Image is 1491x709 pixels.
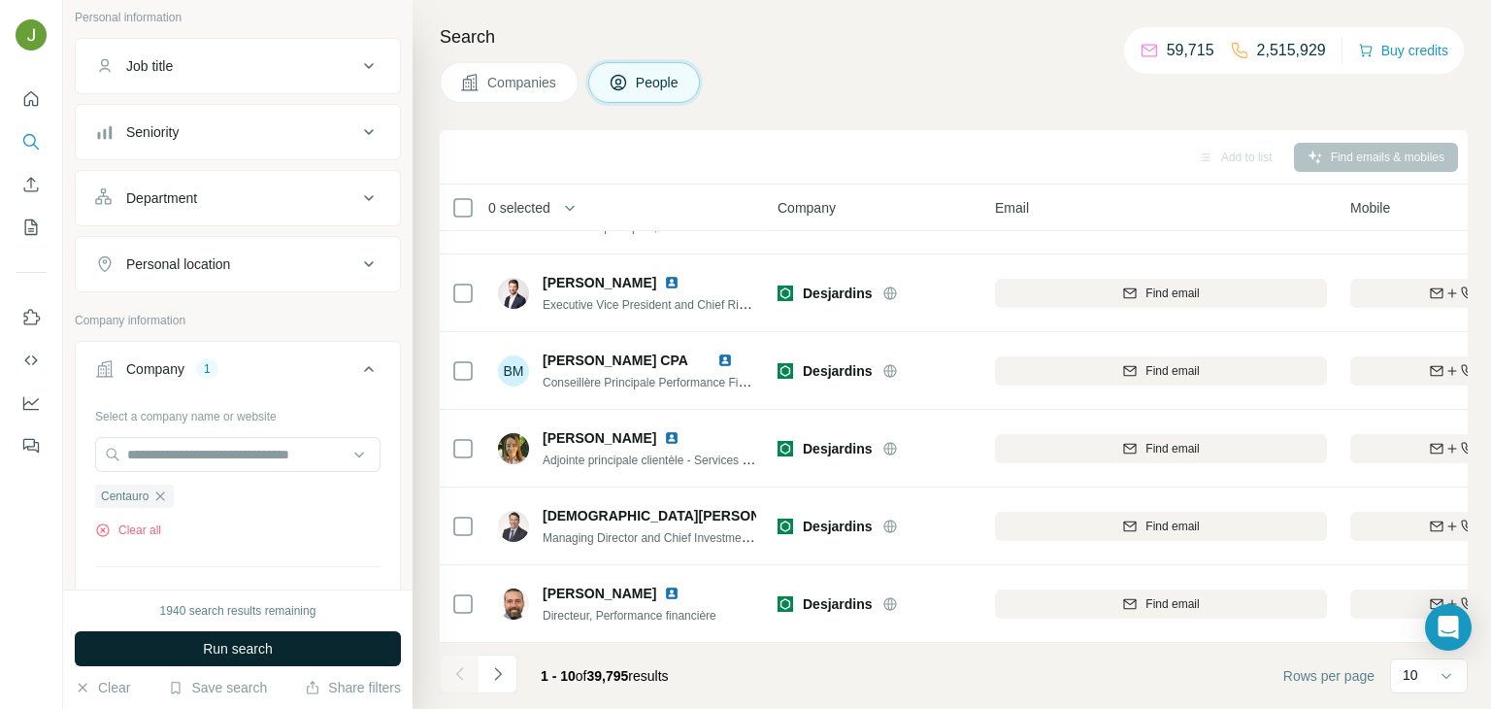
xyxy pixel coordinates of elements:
[498,355,529,387] div: BM
[1145,440,1199,457] span: Find email
[126,56,173,76] div: Job title
[543,374,836,389] span: Conseillère Principale Performance Financière et Budget
[995,590,1327,619] button: Find email
[803,517,873,536] span: Desjardins
[126,122,179,142] div: Seniority
[76,346,400,400] button: Company1
[543,296,787,312] span: Executive Vice President and Chief Risk Officer
[1257,39,1326,62] p: 2,515,929
[76,175,400,221] button: Department
[498,278,529,309] img: Avatar
[16,210,47,245] button: My lists
[1167,39,1214,62] p: 59,715
[1145,595,1199,613] span: Find email
[543,219,997,234] span: Conseillère principale, Initiatives transversales, Évolution culturelle, Bureau du président
[126,188,197,208] div: Department
[1350,198,1390,218] span: Mobile
[778,441,793,456] img: Logo of Desjardins
[543,584,656,603] span: [PERSON_NAME]
[76,109,400,155] button: Seniority
[487,73,558,92] span: Companies
[75,631,401,666] button: Run search
[543,506,812,525] span: [DEMOGRAPHIC_DATA][PERSON_NAME]
[995,356,1327,386] button: Find email
[636,73,680,92] span: People
[717,353,733,368] img: LinkedIn logo
[543,353,688,368] span: [PERSON_NAME] CPA
[75,312,401,329] p: Company information
[576,668,587,684] span: of
[543,452,877,467] span: Adjointe principale clientèle - Services fiduciaires aux particuliers
[803,594,873,614] span: Desjardins
[196,360,218,378] div: 1
[995,279,1327,308] button: Find email
[1403,665,1418,685] p: 10
[75,9,401,26] p: Personal information
[803,439,873,458] span: Desjardins
[1358,37,1448,64] button: Buy credits
[440,23,1468,51] h4: Search
[1425,604,1472,651] div: Open Intercom Messenger
[488,198,550,218] span: 0 selected
[1145,362,1199,380] span: Find email
[543,529,928,545] span: Managing Director and Chief Investments Officer, Public Markets at DGAM
[541,668,669,684] span: results
[543,428,656,448] span: [PERSON_NAME]
[16,82,47,117] button: Quick start
[16,300,47,335] button: Use Surfe on LinkedIn
[778,519,793,534] img: Logo of Desjardins
[498,589,529,620] img: Avatar
[778,286,793,301] img: Logo of Desjardins
[479,655,517,693] button: Navigate to next page
[1283,666,1375,686] span: Rows per page
[76,43,400,89] button: Job title
[76,241,400,287] button: Personal location
[168,678,267,697] button: Save search
[803,284,873,303] span: Desjardins
[126,359,184,379] div: Company
[160,602,316,620] div: 1940 search results remaining
[664,430,679,446] img: LinkedIn logo
[101,488,149,505] span: Centauro
[16,167,47,202] button: Enrich CSV
[778,596,793,612] img: Logo of Desjardins
[16,19,47,51] img: Avatar
[778,198,836,218] span: Company
[995,198,1029,218] span: Email
[75,678,130,697] button: Clear
[95,522,161,539] button: Clear all
[803,361,873,381] span: Desjardins
[995,512,1327,541] button: Find email
[1145,285,1199,302] span: Find email
[16,428,47,463] button: Feedback
[95,400,381,425] div: Select a company name or website
[664,586,679,601] img: LinkedIn logo
[126,254,230,274] div: Personal location
[995,434,1327,463] button: Find email
[541,668,576,684] span: 1 - 10
[778,363,793,379] img: Logo of Desjardins
[664,275,679,290] img: LinkedIn logo
[543,609,716,623] span: Directeur, Performance financière
[203,639,273,658] span: Run search
[305,678,401,697] button: Share filters
[1145,518,1199,535] span: Find email
[543,273,656,292] span: [PERSON_NAME]
[16,124,47,159] button: Search
[498,433,529,464] img: Avatar
[16,343,47,378] button: Use Surfe API
[16,386,47,421] button: Dashboard
[587,668,629,684] span: 39,795
[498,511,529,542] img: Avatar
